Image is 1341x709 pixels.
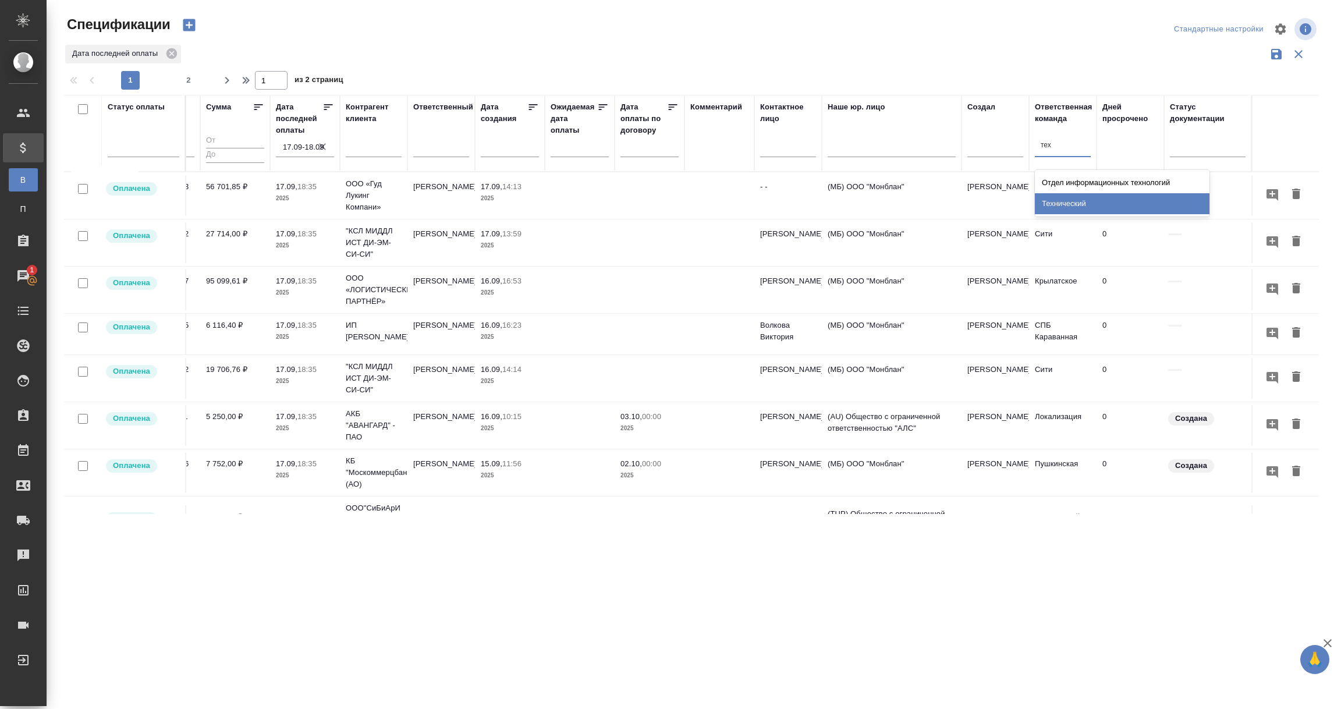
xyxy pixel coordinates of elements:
td: [PERSON_NAME] [407,270,475,310]
p: 16.09, [481,412,502,421]
button: Удалить [1286,278,1306,300]
td: (МБ) ООО "Монблан" [822,270,962,310]
span: 🙏 [1305,647,1325,672]
button: Удалить [1286,414,1306,435]
div: Создал [967,101,995,113]
button: 2 [179,71,198,90]
div: Дней просрочено [1102,101,1158,125]
p: 18:35 [297,182,317,191]
p: 17.09, [481,229,502,238]
td: 0 [1097,270,1164,310]
p: 17.09, [276,412,297,421]
p: Оплачена [113,183,150,194]
div: Дата последней оплаты [65,45,181,63]
td: [PERSON_NAME] [962,452,1029,493]
td: [PERSON_NAME] [754,452,822,493]
td: 7 752,00 ₽ [200,452,270,493]
a: П [9,197,38,221]
td: Пушкинская [1029,452,1097,493]
span: Спецификации [64,15,171,34]
p: Оплачена [113,513,150,524]
p: 16.09, [481,321,502,329]
p: 03.10, [620,412,642,421]
p: 13:59 [502,229,521,238]
div: Комментарий [690,101,742,113]
td: Волкова Виктория [754,314,822,354]
p: 18:35 [297,321,317,329]
p: ООО «Гуд Лукинг Компани» [346,178,402,213]
p: 17.09, [276,459,297,468]
span: 2 [179,75,198,86]
p: 2025 [276,375,334,387]
button: Сбросить фильтры [1287,43,1310,65]
td: 0 [1097,405,1164,446]
td: (TUP) Общество с ограниченной ответственностью «Технологии управления переводом» [822,502,962,549]
button: Сохранить фильтры [1265,43,1287,65]
div: Отдел информационных технологий [1035,172,1209,193]
td: (AU) Общество с ограниченной ответственностью "АЛС" [822,405,962,446]
input: От [206,134,264,148]
td: [PERSON_NAME] [407,452,475,493]
div: Cтатус документации [1170,101,1246,125]
p: 02.10, [620,459,642,468]
td: 0 [1097,314,1164,354]
td: [PERSON_NAME] [962,358,1029,399]
p: "КСЛ МИДДЛ ИСТ ДИ-ЭМ-СИ-СИ" [346,225,402,260]
p: 17.09, [481,182,502,191]
span: П [15,203,32,215]
p: 16:23 [502,321,521,329]
p: 2025 [276,287,334,299]
p: 17.09, [276,276,297,285]
td: Сити [1029,222,1097,263]
td: [PERSON_NAME] [962,405,1029,446]
button: Удалить [1286,231,1306,253]
button: Создать [175,15,203,35]
p: 18:35 [297,229,317,238]
p: Создана [1175,460,1207,472]
p: 2025 [481,193,539,204]
div: Ответственный [413,101,473,113]
td: [PERSON_NAME] [962,505,1029,546]
p: 18:35 [297,365,317,374]
p: 16:53 [502,276,521,285]
p: 10:23 [502,512,521,521]
p: 00:00 [642,459,661,468]
p: Оплачена [113,460,150,472]
td: [PERSON_NAME] [754,505,822,546]
p: 2025 [276,193,334,204]
p: 17.09, [276,321,297,329]
div: Ожидаемая дата оплаты [551,101,597,136]
td: [PERSON_NAME] [407,405,475,446]
td: Технический [1029,505,1097,546]
a: В [9,168,38,192]
td: [PERSON_NAME] [962,222,1029,263]
p: 18:35 [297,412,317,421]
p: 2025 [620,470,679,481]
a: 1 [3,261,44,290]
p: 2025 [481,240,539,251]
p: 14:13 [502,182,521,191]
p: 10:15 [502,412,521,421]
div: Дата оплаты по договору [620,101,667,136]
p: 2025 [481,470,539,481]
td: - - [754,175,822,216]
td: Сити [1029,358,1097,399]
p: АКБ "АВАНГАРД" - ПАО [346,408,402,443]
p: 11:56 [502,459,521,468]
td: Локализация [1029,405,1097,446]
div: split button [1171,20,1266,38]
td: (МБ) ООО "Монблан" [822,314,962,354]
p: Оплачена [113,413,150,424]
p: 18:35 [297,276,317,285]
p: 2025 [481,331,539,343]
p: Дата последней оплаты [72,48,162,59]
div: Технический [1035,193,1209,214]
td: [PERSON_NAME] [962,175,1029,216]
p: 2025 [481,423,539,434]
div: Дата создания [481,101,527,125]
p: 00:00 [642,412,661,421]
p: 18:35 [297,459,317,468]
span: Посмотреть информацию [1294,18,1319,40]
td: 95 099,61 ₽ [200,270,270,310]
td: 0 [1097,222,1164,263]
